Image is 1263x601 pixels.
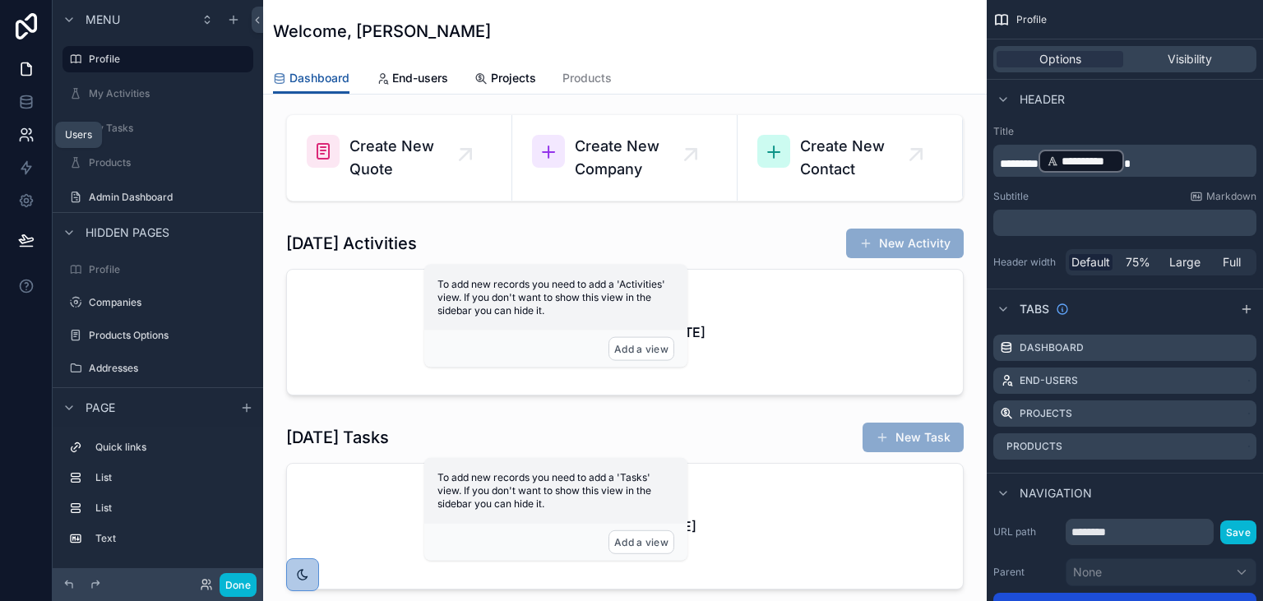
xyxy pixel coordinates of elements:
label: Profile [89,53,243,66]
a: Products [562,63,612,96]
span: Visibility [1168,51,1212,67]
label: URL path [993,525,1059,539]
label: Admin Dashboard [89,191,250,204]
label: Projects [1020,407,1072,420]
label: Dashboard [1020,341,1084,354]
label: Products Options [89,329,250,342]
button: Save [1220,520,1256,544]
span: Projects [491,70,536,86]
label: Subtitle [993,190,1029,203]
a: Profile [62,46,253,72]
span: Default [1071,254,1110,270]
span: Markdown [1206,190,1256,203]
span: Large [1169,254,1201,270]
label: My Activities [89,87,250,100]
a: Profile [62,257,253,283]
a: Admin Dashboard [62,184,253,210]
label: List [95,502,247,515]
a: Products [62,150,253,176]
label: Text [95,532,247,545]
span: Products [562,70,612,86]
span: End-users [392,70,448,86]
label: Addresses [89,362,250,375]
span: Page [86,400,115,416]
a: Products Options [62,322,253,349]
label: Title [993,125,1256,138]
label: List [95,471,247,484]
div: Users [65,128,92,141]
a: Dashboard [273,63,349,95]
label: Quick links [95,441,247,454]
span: None [1073,564,1102,580]
span: Dashboard [289,70,349,86]
a: My Tasks [62,115,253,141]
button: Add a view [608,530,674,554]
label: My Tasks [89,122,250,135]
span: To add new records you need to add a 'Tasks' view. If you don't want to show this view in the sid... [437,471,651,510]
label: End-users [1020,374,1078,387]
button: Done [220,573,257,597]
button: None [1066,558,1256,586]
span: Header [1020,91,1065,108]
span: Navigation [1020,485,1092,502]
button: Add a view [608,337,674,361]
span: Tabs [1020,301,1049,317]
a: Markdown [1190,190,1256,203]
span: Full [1223,254,1241,270]
a: Addresses [62,355,253,381]
div: scrollable content [53,427,263,568]
label: Parent [993,566,1059,579]
a: Companies [62,289,253,316]
span: Options [1039,51,1081,67]
span: Profile [1016,13,1047,26]
label: Profile [89,263,250,276]
span: Hidden pages [86,224,169,241]
span: To add new records you need to add a 'Activities' view. If you don't want to show this view in th... [437,278,665,317]
label: Header width [993,256,1059,269]
label: Companies [89,296,250,309]
a: My Activities [62,81,253,107]
h1: Welcome, [PERSON_NAME] [273,20,491,43]
label: Products [1006,440,1062,453]
a: Projects [474,63,536,96]
label: Products [89,156,250,169]
span: 75% [1126,254,1150,270]
div: scrollable content [993,145,1256,177]
span: Menu [86,12,120,28]
div: scrollable content [993,210,1256,236]
a: End-users [376,63,448,96]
